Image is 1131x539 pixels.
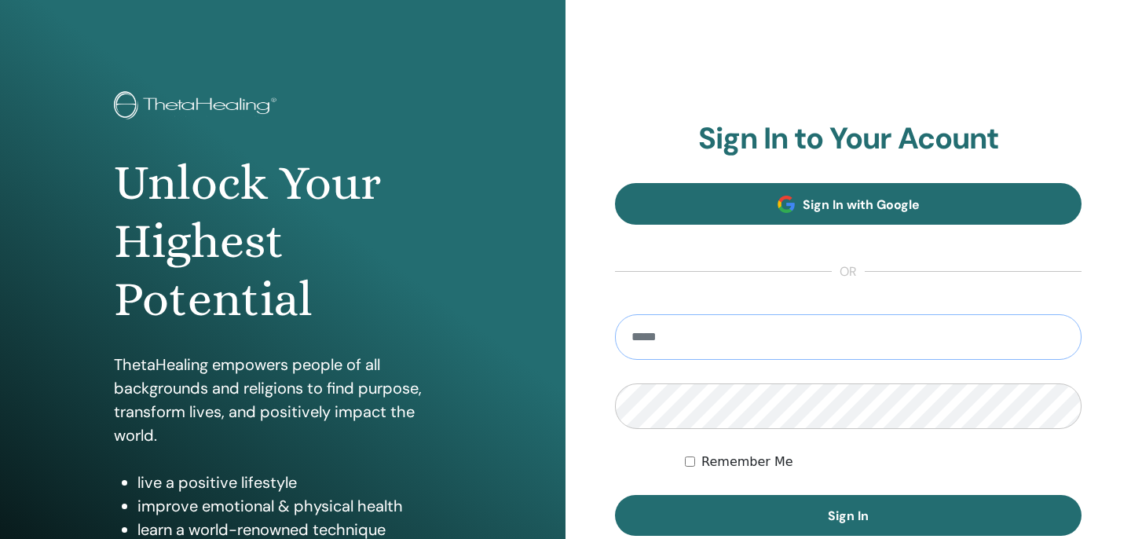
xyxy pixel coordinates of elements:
[114,154,452,329] h1: Unlock Your Highest Potential
[828,508,869,524] span: Sign In
[701,453,793,471] label: Remember Me
[615,183,1082,225] a: Sign In with Google
[137,494,452,518] li: improve emotional & physical health
[803,196,920,213] span: Sign In with Google
[615,121,1082,157] h2: Sign In to Your Acount
[615,495,1082,536] button: Sign In
[137,471,452,494] li: live a positive lifestyle
[832,262,865,281] span: or
[114,353,452,447] p: ThetaHealing empowers people of all backgrounds and religions to find purpose, transform lives, a...
[685,453,1082,471] div: Keep me authenticated indefinitely or until I manually logout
